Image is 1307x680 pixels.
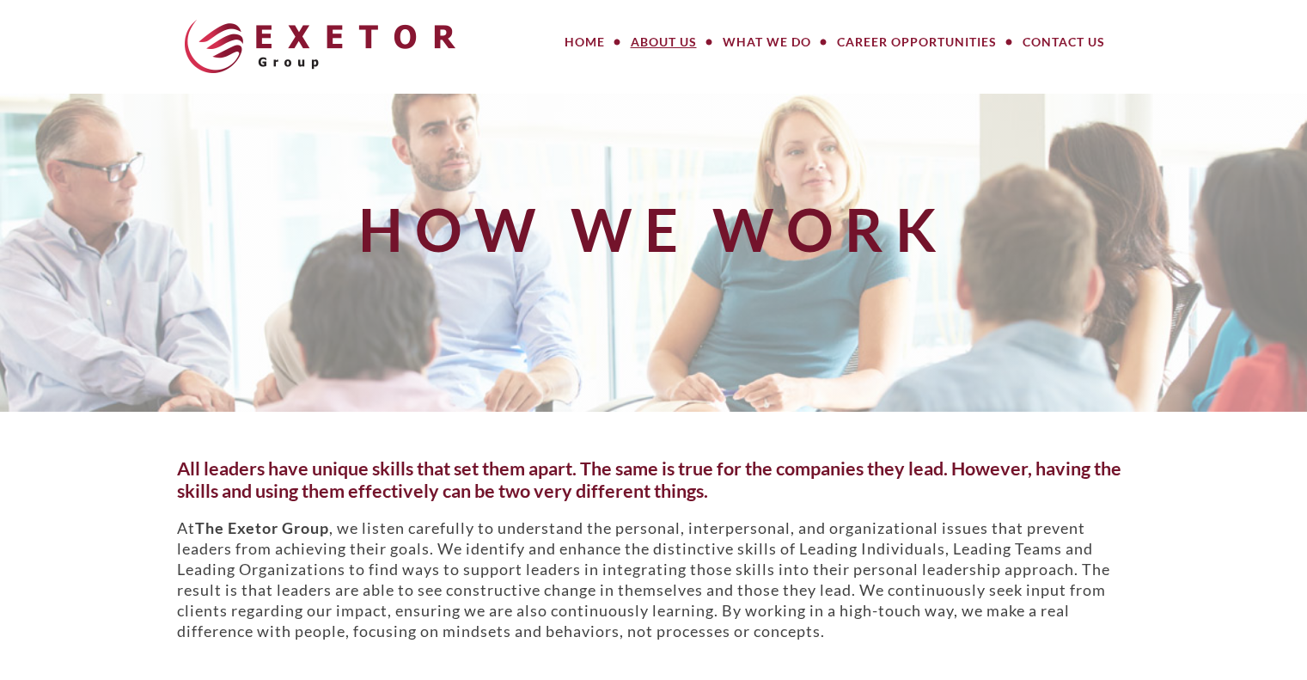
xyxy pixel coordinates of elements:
p: At , we listen carefully to understand the personal, interpersonal, and organizational issues tha... [177,518,1131,641]
a: Career Opportunities [824,25,1010,59]
a: What We Do [710,25,824,59]
h5: All leaders have unique skills that set them apart. The same is true for the companies they lead.... [177,458,1131,503]
a: Contact Us [1010,25,1118,59]
img: The Exetor Group [185,20,455,73]
h1: How We Work [167,197,1141,261]
a: About Us [618,25,710,59]
strong: The Exetor Group [195,518,329,537]
a: Home [552,25,618,59]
